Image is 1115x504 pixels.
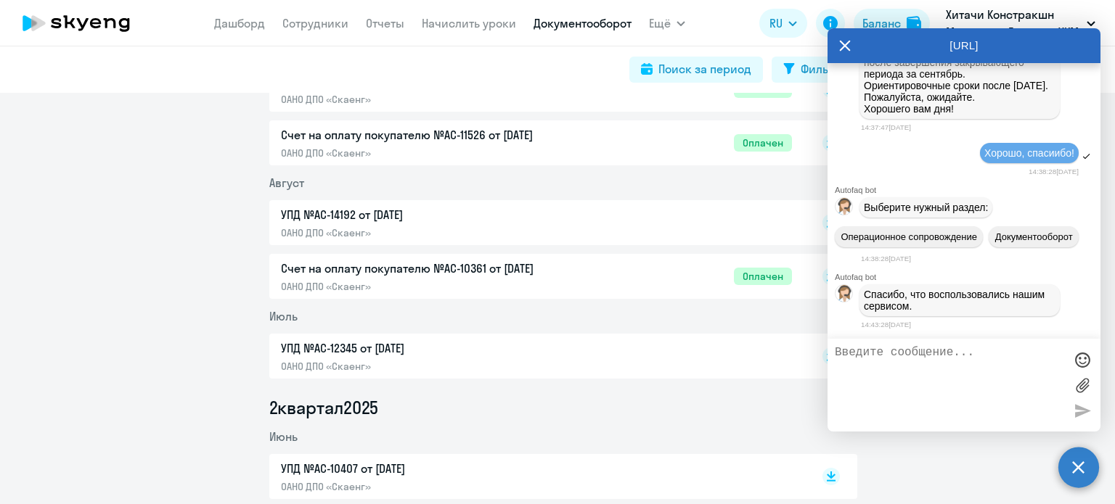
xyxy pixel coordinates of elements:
[281,339,792,373] a: УПД №AC-12345 от [DATE]ОАНО ДПО «Скаенг»
[995,231,1073,242] span: Документооборот
[984,147,1074,159] span: Хорошо, спасиибо!
[734,134,792,152] span: Оплачен
[214,16,265,30] a: Дашборд
[864,289,1047,312] span: Спасибо, что воспользовались нашим сервисом.
[769,15,783,32] span: RU
[281,260,586,277] p: Счет на оплату покупателю №AC-10361 от [DATE]
[269,429,298,444] span: Июнь
[861,123,911,131] time: 14:37:47[DATE]
[854,9,930,38] button: Балансbalance
[759,9,807,38] button: RU
[281,93,586,106] p: ОАНО ДПО «Скаенг»
[282,16,348,30] a: Сотрудники
[281,126,586,144] p: Счет на оплату покупателю №AC-11526 от [DATE]
[862,15,901,32] div: Баланс
[861,255,911,263] time: 14:38:28[DATE]
[946,6,1081,41] p: Хитачи Констракшн Машинери Евразия, ХКМ ЕВРАЗИЯ, ООО
[534,16,632,30] a: Документооборот
[1029,168,1079,175] time: 14:38:28[DATE]
[864,80,1055,91] p: Ориентировочные сроки после [DATE].
[835,226,983,247] button: Операционное сопровождение
[422,16,516,30] a: Начислить уроки
[281,206,586,223] p: УПД №AC-14192 от [DATE]
[281,206,792,239] a: УПД №AC-14192 от [DATE]ОАНО ДПО «Скаенг»
[1071,374,1093,396] label: Лимит 10 файлов
[939,6,1103,41] button: Хитачи Констракшн Машинери Евразия, ХКМ ЕВРАЗИЯ, ООО
[801,60,840,78] div: Фильтр
[269,309,298,323] span: Июль
[281,339,586,357] p: УПД №AC-12345 от [DATE]
[281,460,792,493] a: УПД №AC-10407 от [DATE]ОАНО ДПО «Скаенг»
[835,273,1100,281] div: Autofaq bot
[836,285,854,306] img: bot avatar
[864,202,988,213] span: Выберите нужный раздел:
[281,480,586,493] p: ОАНО ДПО «Скаенг»
[269,175,304,190] span: Август
[281,280,586,293] p: ОАНО ДПО «Скаенг»
[841,231,977,242] span: Операционное сопровождение
[269,396,857,419] li: 2 квартал 2025
[864,103,1055,115] p: Хорошего вам дня!
[281,126,792,160] a: Счет на оплату покупателю №AC-11526 от [DATE]ОАНО ДПО «Скаенг»Оплачен
[281,146,586,160] p: ОАНО ДПО «Скаенг»
[281,460,586,477] p: УПД №AC-10407 от [DATE]
[366,16,404,30] a: Отчеты
[658,60,751,78] div: Поиск за период
[861,321,911,329] time: 14:43:28[DATE]
[989,226,1079,247] button: Документооборот
[281,226,586,239] p: ОАНО ДПО «Скаенг»
[649,15,671,32] span: Ещё
[281,360,586,373] p: ОАНО ДПО «Скаенг»
[836,198,854,219] img: bot avatar
[835,186,1100,194] div: Autofaq bot
[281,260,792,293] a: Счет на оплату покупателю №AC-10361 от [DATE]ОАНО ДПО «Скаенг»Оплачен
[772,57,851,83] button: Фильтр
[734,268,792,285] span: Оплачен
[649,9,685,38] button: Ещё
[864,91,1055,103] p: Пожалуйста, ожидайте.
[907,16,921,30] img: balance
[629,57,763,83] button: Поиск за период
